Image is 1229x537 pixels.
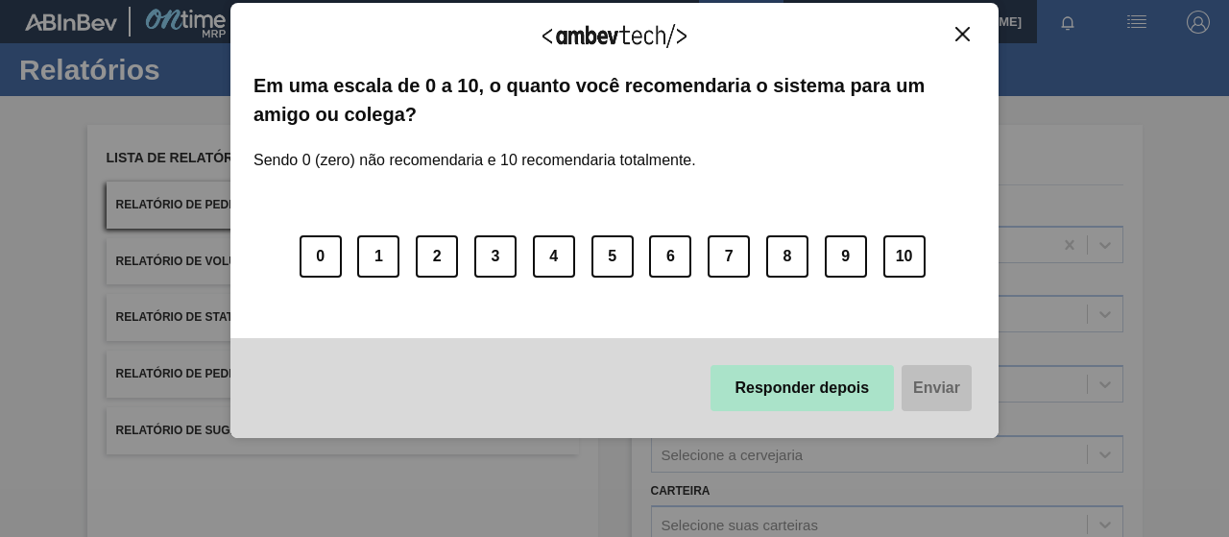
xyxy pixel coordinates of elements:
button: 5 [591,235,634,278]
button: 7 [708,235,750,278]
button: 9 [825,235,867,278]
button: 8 [766,235,808,278]
button: 4 [533,235,575,278]
img: Close [955,27,970,41]
button: 1 [357,235,399,278]
button: 0 [300,235,342,278]
button: Close [950,26,976,42]
button: 3 [474,235,517,278]
button: 6 [649,235,691,278]
button: 2 [416,235,458,278]
button: Responder depois [711,365,895,411]
label: Sendo 0 (zero) não recomendaria e 10 recomendaria totalmente. [253,129,696,169]
label: Em uma escala de 0 a 10, o quanto você recomendaria o sistema para um amigo ou colega? [253,71,976,130]
button: 10 [883,235,926,278]
img: Logo Ambevtech [542,24,687,48]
